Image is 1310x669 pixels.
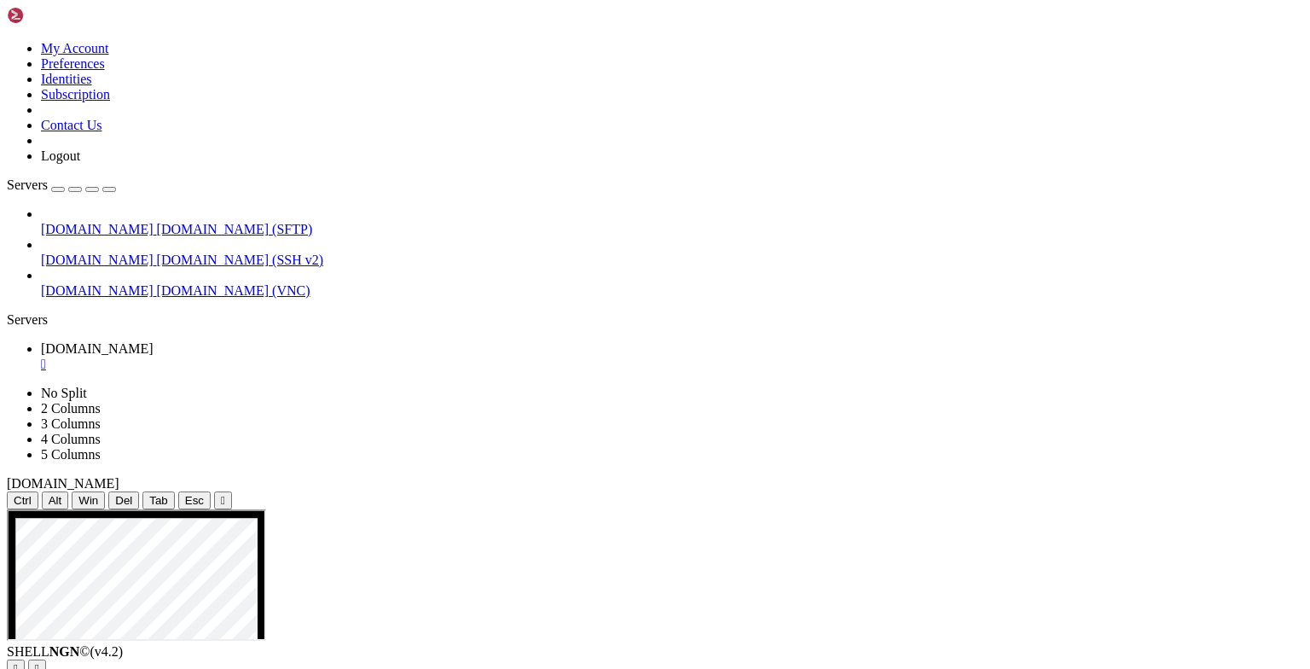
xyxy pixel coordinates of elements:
[41,341,1303,372] a: h.ycloud.info
[41,222,1303,237] a: [DOMAIN_NAME] [DOMAIN_NAME] (SFTP)
[41,447,101,462] a: 5 Columns
[78,494,98,507] span: Win
[41,207,1303,237] li: [DOMAIN_NAME] [DOMAIN_NAME] (SFTP)
[41,56,105,71] a: Preferences
[14,494,32,507] span: Ctrl
[41,222,154,236] span: [DOMAIN_NAME]
[41,253,1303,268] a: [DOMAIN_NAME] [DOMAIN_NAME] (SSH v2)
[41,357,1303,372] a: 
[157,283,310,298] span: [DOMAIN_NAME] (VNC)
[49,644,80,659] b: NGN
[41,118,102,132] a: Contact Us
[41,432,101,446] a: 4 Columns
[149,494,168,507] span: Tab
[41,87,110,102] a: Subscription
[157,253,324,267] span: [DOMAIN_NAME] (SSH v2)
[41,237,1303,268] li: [DOMAIN_NAME] [DOMAIN_NAME] (SSH v2)
[142,492,175,509] button: Tab
[108,492,139,509] button: Del
[41,283,1303,299] a: [DOMAIN_NAME] [DOMAIN_NAME] (VNC)
[221,494,225,507] div: 
[41,283,154,298] span: [DOMAIN_NAME]
[41,386,87,400] a: No Split
[7,7,105,24] img: Shellngn
[7,312,1303,328] div: Servers
[72,492,105,509] button: Win
[41,268,1303,299] li: [DOMAIN_NAME] [DOMAIN_NAME] (VNC)
[41,41,109,55] a: My Account
[41,416,101,431] a: 3 Columns
[178,492,211,509] button: Esc
[7,644,123,659] span: SHELL ©
[214,492,232,509] button: 
[7,476,119,491] span: [DOMAIN_NAME]
[90,644,124,659] span: 4.2.0
[49,494,62,507] span: Alt
[42,492,69,509] button: Alt
[7,177,48,192] span: Servers
[41,148,80,163] a: Logout
[7,177,116,192] a: Servers
[157,222,313,236] span: [DOMAIN_NAME] (SFTP)
[185,494,204,507] span: Esc
[115,494,132,507] span: Del
[41,401,101,416] a: 2 Columns
[7,492,38,509] button: Ctrl
[41,72,92,86] a: Identities
[41,253,154,267] span: [DOMAIN_NAME]
[41,341,154,356] span: [DOMAIN_NAME]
